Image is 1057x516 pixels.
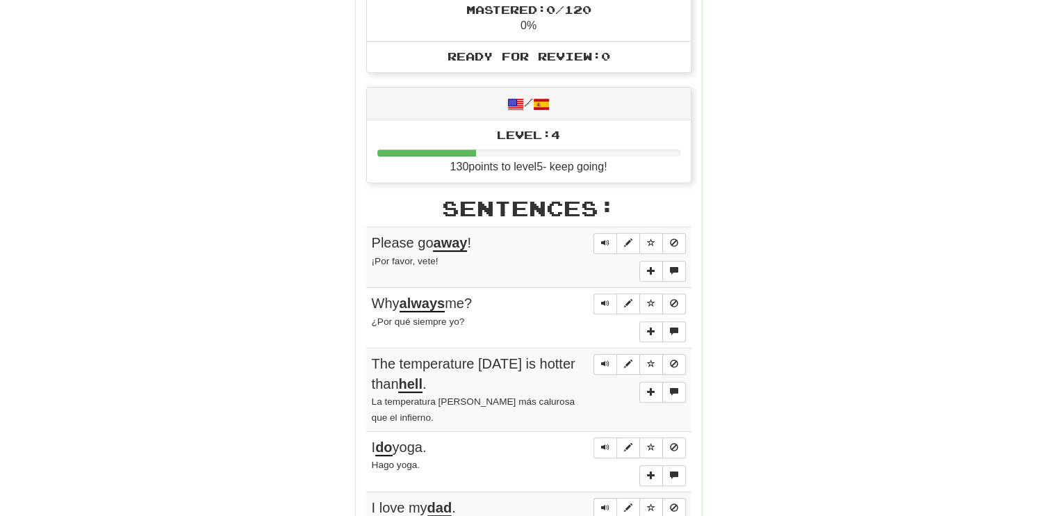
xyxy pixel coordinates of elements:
small: La temperatura [PERSON_NAME] más calurosa que el infierno. [372,396,575,423]
button: Add sentence to collection [639,261,663,282]
button: Toggle favorite [639,293,663,314]
h2: Sentences: [366,197,691,220]
button: Add sentence to collection [639,465,663,486]
div: More sentence controls [639,465,686,486]
div: More sentence controls [639,261,686,282]
button: Toggle ignore [662,354,686,375]
button: Toggle ignore [662,293,686,314]
button: Toggle favorite [639,437,663,458]
button: Toggle favorite [639,354,663,375]
div: More sentence controls [639,382,686,403]
button: Add sentence to collection [639,382,663,403]
small: ¿Por qué siempre yo? [372,316,465,327]
span: Mastered: 0 / 120 [466,3,591,16]
span: Why me? [372,296,473,312]
button: Play sentence audio [593,354,617,375]
button: Edit sentence [616,293,640,314]
small: ¡Por favor, vete! [372,256,439,266]
button: Play sentence audio [593,437,617,458]
small: Hago yoga. [372,460,420,470]
button: Toggle ignore [662,437,686,458]
div: Sentence controls [593,293,686,314]
button: Play sentence audio [593,293,617,314]
button: Add sentence to collection [639,321,663,342]
span: I yoga. [372,440,427,456]
u: always [400,296,445,312]
button: Play sentence audio [593,233,617,254]
li: 130 points to level 5 - keep going! [367,120,691,182]
span: The temperature [DATE] is hotter than . [372,356,575,393]
span: Please go ! [372,235,471,252]
button: Toggle ignore [662,233,686,254]
button: Edit sentence [616,354,640,375]
button: Toggle favorite [639,233,663,254]
button: Edit sentence [616,437,640,458]
div: Sentence controls [593,233,686,254]
div: Sentence controls [593,437,686,458]
div: More sentence controls [639,321,686,342]
span: Level: 4 [497,128,560,141]
div: Sentence controls [593,354,686,375]
div: / [367,88,691,120]
span: Ready for Review: 0 [448,49,610,63]
u: away [433,235,467,252]
u: do [375,440,392,456]
u: hell [398,376,422,393]
button: Edit sentence [616,233,640,254]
